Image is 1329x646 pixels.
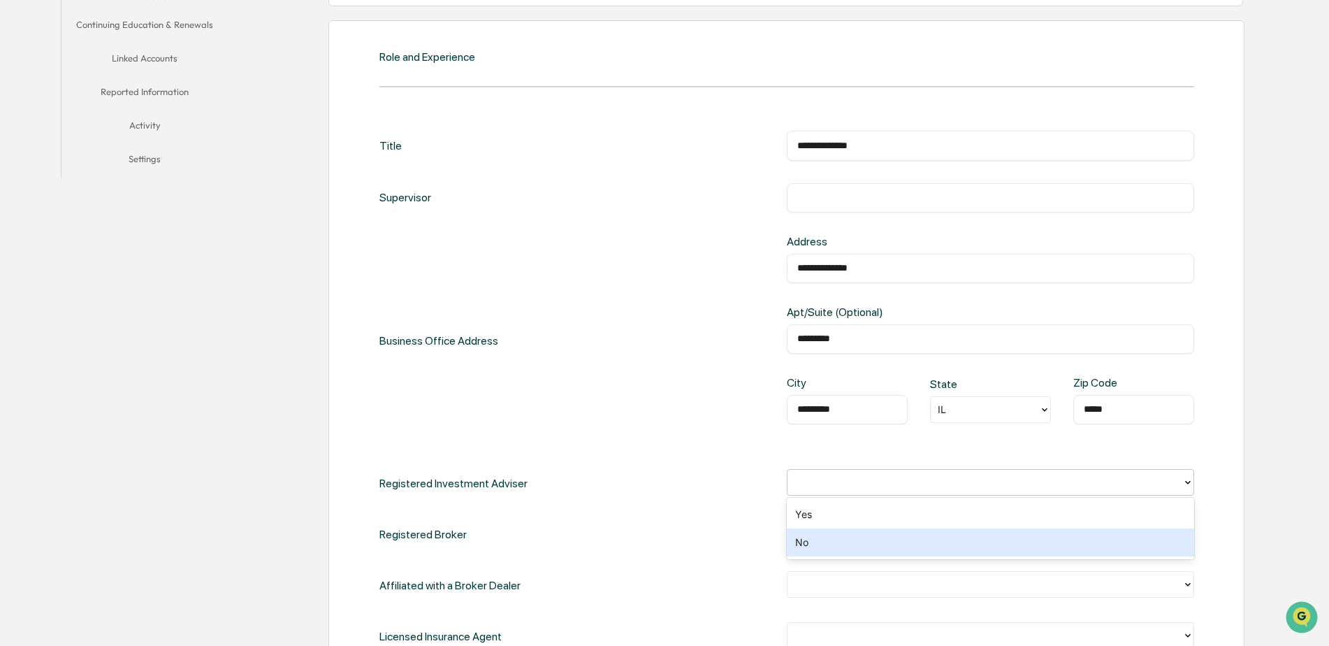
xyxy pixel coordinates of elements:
[28,203,88,217] span: Data Lookup
[8,197,94,222] a: 🔎Data Lookup
[379,571,521,600] div: Affiliated with a Broker Dealer
[101,178,112,189] div: 🗄️
[61,78,228,111] button: Reported Information
[379,520,467,549] div: Registered Broker
[787,501,1194,529] div: Yes
[787,235,970,248] div: Address
[930,378,985,391] div: State
[61,111,228,145] button: Activity
[28,176,90,190] span: Preclearance
[8,171,96,196] a: 🖐️Preclearance
[238,111,254,128] button: Start new chat
[379,235,498,447] div: Business Office Address
[1284,600,1322,638] iframe: Open customer support
[61,10,228,44] button: Continuing Education & Renewals
[14,107,39,132] img: 1746055101610-c473b297-6a78-478c-a979-82029cc54cd1
[139,237,169,247] span: Pylon
[379,131,402,160] div: Title
[14,29,254,52] p: How can we help?
[48,121,177,132] div: We're available if you need us!
[14,204,25,215] div: 🔎
[787,529,1194,557] div: No
[96,171,179,196] a: 🗄️Attestations
[115,176,173,190] span: Attestations
[787,306,970,319] div: Apt/Suite (Optional)
[14,178,25,189] div: 🖐️
[61,145,228,178] button: Settings
[787,376,841,389] div: City
[379,50,475,64] div: Role and Experience
[1073,376,1128,389] div: Zip Code
[48,107,229,121] div: Start new chat
[61,44,228,78] button: Linked Accounts
[379,469,528,498] div: Registered Investment Adviser
[379,183,431,213] div: Supervisor
[99,236,169,247] a: Powered byPylon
